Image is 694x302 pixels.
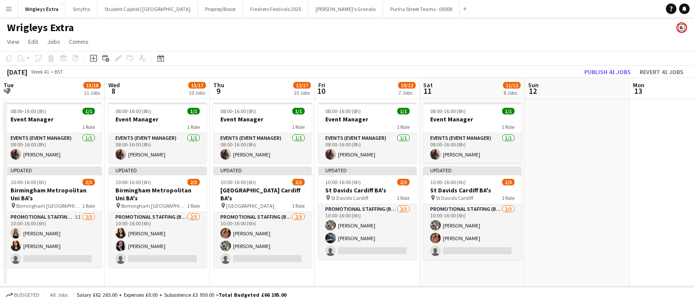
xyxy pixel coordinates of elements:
[293,82,311,89] span: 12/17
[331,195,368,201] span: St Davids Cardiff
[423,204,521,259] app-card-role: Promotional Staffing (Brand Ambassadors)2/310:00-16:00 (6h)[PERSON_NAME][PERSON_NAME]
[108,167,207,267] app-job-card: Updated10:00-16:00 (6h)2/3Birmingham Metropolitan Uni BA's Birmingham [GEOGRAPHIC_DATA]1 RoleProm...
[397,195,410,201] span: 1 Role
[4,290,41,300] button: Budgeted
[187,179,200,185] span: 2/3
[213,81,224,89] span: Thu
[28,38,38,46] span: Edit
[11,179,46,185] span: 10:00-16:00 (6h)
[292,124,305,130] span: 1 Role
[198,0,243,18] button: Proprep/Boost
[7,38,19,46] span: View
[676,22,687,33] app-user-avatar: Bounce Activations Ltd
[318,204,417,259] app-card-role: Promotional Staffing (Brand Ambassadors)2/310:00-16:00 (6h)[PERSON_NAME][PERSON_NAME]
[187,203,200,209] span: 1 Role
[43,36,64,47] a: Jobs
[18,0,66,18] button: Wrigleys Extra
[7,21,74,34] h1: Wrigleys Extra
[4,167,102,267] app-job-card: Updated10:00-16:00 (6h)2/3Birmingham Metropolitan Uni BA's Birmingham [GEOGRAPHIC_DATA]1 RoleProm...
[430,179,466,185] span: 10:00-16:00 (6h)
[65,36,92,47] a: Comms
[69,38,89,46] span: Comms
[318,167,417,259] app-job-card: Updated10:00-16:00 (6h)2/3St Davids Cardiff BA's St Davids Cardiff1 RolePromotional Staffing (Bra...
[243,0,309,18] button: Freshers Festivals 2025
[632,86,644,96] span: 13
[581,66,634,78] button: Publish 41 jobs
[213,186,312,202] h3: [GEOGRAPHIC_DATA] Cardiff BA's
[97,0,198,18] button: Student Capitol | [GEOGRAPHIC_DATA]
[4,115,102,123] h3: Event Manager
[108,115,207,123] h3: Event Manager
[325,108,361,114] span: 08:00-16:00 (8h)
[187,124,200,130] span: 1 Role
[213,115,312,123] h3: Event Manager
[108,167,207,174] div: Updated
[108,103,207,163] app-job-card: 08:00-16:00 (8h)1/1Event Manager1 RoleEvents (Event Manager)1/108:00-16:00 (8h)[PERSON_NAME]
[77,291,286,298] div: Salary £62 265.00 + Expenses £0.00 + Subsistence £3 930.00 =
[318,133,417,163] app-card-role: Events (Event Manager)1/108:00-16:00 (8h)[PERSON_NAME]
[66,0,97,18] button: Smyths
[502,124,514,130] span: 1 Role
[108,81,120,89] span: Wed
[4,103,102,163] app-job-card: 08:00-16:00 (8h)1/1Event Manager1 RoleEvents (Event Manager)1/108:00-16:00 (8h)[PERSON_NAME]
[423,103,521,163] app-job-card: 08:00-16:00 (8h)1/1Event Manager1 RoleEvents (Event Manager)1/108:00-16:00 (8h)[PERSON_NAME]
[423,133,521,163] app-card-role: Events (Event Manager)1/108:00-16:00 (8h)[PERSON_NAME]
[318,103,417,163] app-job-card: 08:00-16:00 (8h)1/1Event Manager1 RoleEvents (Event Manager)1/108:00-16:00 (8h)[PERSON_NAME]
[83,179,95,185] span: 2/3
[317,86,325,96] span: 10
[47,38,60,46] span: Jobs
[4,133,102,163] app-card-role: Events (Event Manager)1/108:00-16:00 (8h)[PERSON_NAME]
[503,89,520,96] div: 8 Jobs
[527,86,539,96] span: 12
[16,203,82,209] span: Birmingham [GEOGRAPHIC_DATA]
[48,291,69,298] span: All jobs
[318,167,417,174] div: Updated
[423,167,521,174] div: Updated
[4,167,102,174] div: Updated
[294,89,310,96] div: 10 Jobs
[423,115,521,123] h3: Event Manager
[423,186,521,194] h3: St Davids Cardiff BA's
[108,186,207,202] h3: Birmingham Metropolitan Uni BA's
[309,0,383,18] button: [PERSON_NAME]'s Granola
[213,103,312,163] app-job-card: 08:00-16:00 (8h)1/1Event Manager1 RoleEvents (Event Manager)1/108:00-16:00 (8h)[PERSON_NAME]
[220,108,256,114] span: 08:00-16:00 (8h)
[7,68,27,76] div: [DATE]
[2,86,14,96] span: 7
[292,108,305,114] span: 1/1
[108,133,207,163] app-card-role: Events (Event Manager)1/108:00-16:00 (8h)[PERSON_NAME]
[397,179,410,185] span: 2/3
[502,179,514,185] span: 2/3
[212,86,224,96] span: 9
[187,108,200,114] span: 1/1
[83,108,95,114] span: 1/1
[528,81,539,89] span: Sun
[213,167,312,267] app-job-card: Updated10:00-16:00 (6h)2/3[GEOGRAPHIC_DATA] Cardiff BA's [GEOGRAPHIC_DATA]1 RolePromotional Staff...
[4,212,102,267] app-card-role: Promotional Staffing (Brand Ambassadors)1I2/310:00-16:00 (6h)[PERSON_NAME][PERSON_NAME]
[423,167,521,259] app-job-card: Updated10:00-16:00 (6h)2/3St Davids Cardiff BA's St Davids Cardiff1 RolePromotional Staffing (Bra...
[397,124,410,130] span: 1 Role
[436,195,473,201] span: St Davids Cardiff
[84,89,101,96] div: 11 Jobs
[318,115,417,123] h3: Event Manager
[422,86,433,96] span: 11
[213,133,312,163] app-card-role: Events (Event Manager)1/108:00-16:00 (8h)[PERSON_NAME]
[398,82,416,89] span: 10/12
[82,203,95,209] span: 1 Role
[189,89,205,96] div: 10 Jobs
[213,167,312,174] div: Updated
[633,81,644,89] span: Mon
[399,89,415,96] div: 7 Jobs
[82,124,95,130] span: 1 Role
[121,203,187,209] span: Birmingham [GEOGRAPHIC_DATA]
[108,212,207,267] app-card-role: Promotional Staffing (Brand Ambassadors)2/310:00-16:00 (6h)[PERSON_NAME][PERSON_NAME]
[11,108,46,114] span: 08:00-16:00 (8h)
[14,292,40,298] span: Budgeted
